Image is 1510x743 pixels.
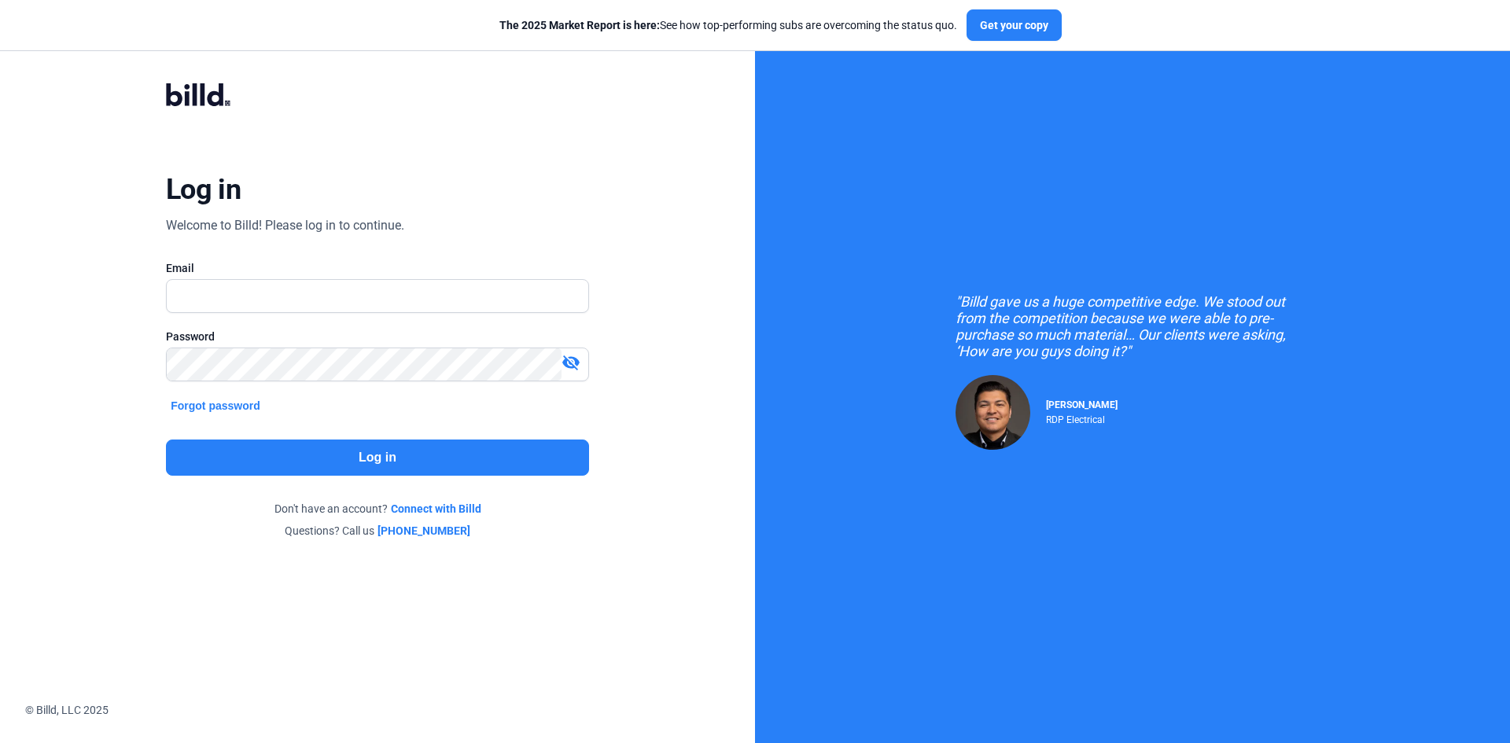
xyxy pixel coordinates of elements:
div: Questions? Call us [166,523,589,539]
img: Raul Pacheco [956,375,1030,450]
span: [PERSON_NAME] [1046,399,1118,410]
div: Password [166,329,589,344]
div: Welcome to Billd! Please log in to continue. [166,216,404,235]
mat-icon: visibility_off [562,353,580,372]
a: [PHONE_NUMBER] [377,523,470,539]
div: "Billd gave us a huge competitive edge. We stood out from the competition because we were able to... [956,293,1309,359]
a: Connect with Billd [391,501,481,517]
span: The 2025 Market Report is here: [499,19,660,31]
div: See how top-performing subs are overcoming the status quo. [499,17,957,33]
div: RDP Electrical [1046,410,1118,425]
button: Forgot password [166,397,265,414]
button: Log in [166,440,589,476]
button: Get your copy [967,9,1062,41]
div: Log in [166,172,241,207]
div: Email [166,260,589,276]
div: Don't have an account? [166,501,589,517]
